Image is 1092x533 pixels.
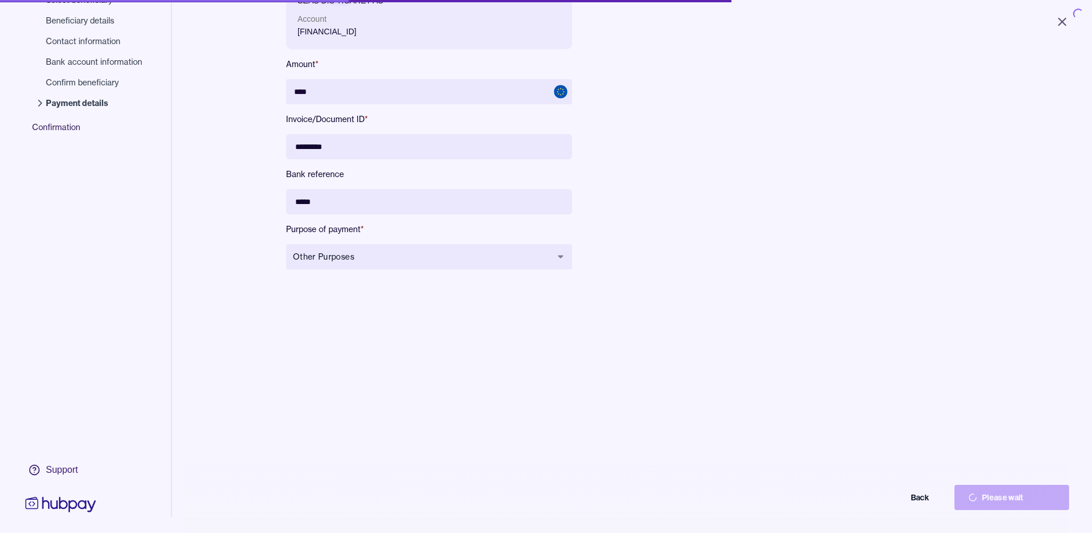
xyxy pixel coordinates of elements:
a: Support [23,458,99,482]
label: Bank reference [286,168,572,180]
span: Beneficiary details [46,15,142,26]
label: Invoice/Document ID [286,113,572,125]
span: Other Purposes [293,251,551,262]
span: Payment details [46,97,142,109]
span: Confirm beneficiary [46,77,142,88]
button: Back [828,485,943,510]
label: Amount [286,58,572,70]
p: [FINANCIAL_ID] [298,25,561,38]
div: Support [46,464,78,476]
span: Confirmation [32,122,154,142]
span: Bank account information [46,56,142,68]
span: Contact information [46,36,142,47]
button: Close [1042,9,1083,34]
label: Purpose of payment [286,224,572,235]
p: Account [298,13,561,25]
